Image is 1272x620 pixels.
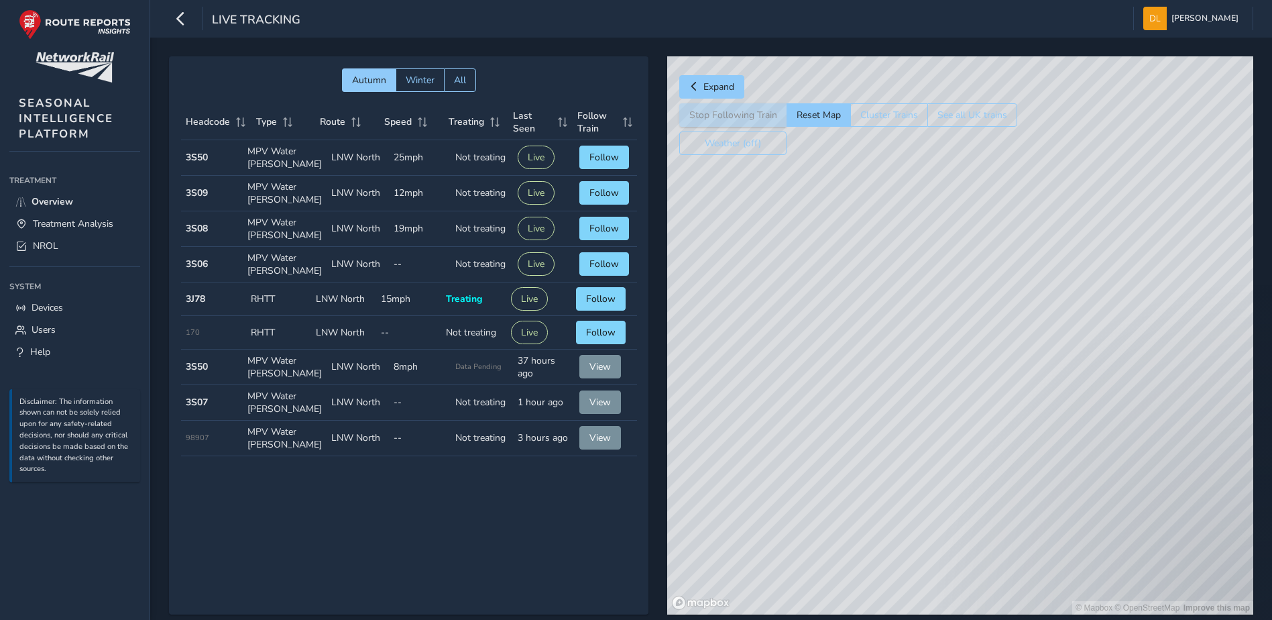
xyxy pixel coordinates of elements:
[444,68,476,92] button: All
[589,187,619,199] span: Follow
[342,68,396,92] button: Autumn
[455,362,502,372] span: Data Pending
[576,287,626,311] button: Follow
[389,385,451,421] td: --
[19,9,131,40] img: rr logo
[406,74,435,87] span: Winter
[246,282,311,316] td: RHTT
[579,355,621,378] button: View
[9,170,140,191] div: Treatment
[212,11,300,30] span: Live Tracking
[449,115,484,128] span: Treating
[589,396,611,409] span: View
[243,140,327,176] td: MPV Water [PERSON_NAME]
[243,247,327,282] td: MPV Water [PERSON_NAME]
[256,115,277,128] span: Type
[589,151,619,164] span: Follow
[579,391,621,414] button: View
[186,115,230,128] span: Headcode
[327,385,389,421] td: LNW North
[518,181,555,205] button: Live
[311,316,376,350] td: LNW North
[327,176,389,211] td: LNW North
[787,103,850,127] button: Reset Map
[1143,7,1243,30] button: [PERSON_NAME]
[243,211,327,247] td: MPV Water [PERSON_NAME]
[327,140,389,176] td: LNW North
[327,211,389,247] td: LNW North
[389,421,451,456] td: --
[579,252,629,276] button: Follow
[451,176,513,211] td: Not treating
[320,115,345,128] span: Route
[389,176,451,211] td: 12mph
[186,396,208,409] strong: 3S07
[518,217,555,240] button: Live
[311,282,376,316] td: LNW North
[579,426,621,450] button: View
[376,316,441,350] td: --
[451,247,513,282] td: Not treating
[186,360,208,373] strong: 3S50
[384,115,412,128] span: Speed
[513,350,575,385] td: 37 hours ago
[243,421,327,456] td: MPV Water [PERSON_NAME]
[243,385,327,421] td: MPV Water [PERSON_NAME]
[1171,7,1238,30] span: [PERSON_NAME]
[186,258,208,270] strong: 3S06
[589,258,619,270] span: Follow
[9,297,140,319] a: Devices
[1226,574,1259,607] iframe: Intercom live chat
[30,346,50,358] span: Help
[186,433,209,443] span: 98907
[186,293,205,305] strong: 3J78
[33,240,58,252] span: NROL
[396,68,444,92] button: Winter
[579,181,629,205] button: Follow
[679,132,787,155] button: Weather (off)
[451,211,513,247] td: Not treating
[243,176,327,211] td: MPV Water [PERSON_NAME]
[9,276,140,297] div: System
[589,431,611,444] span: View
[32,323,56,336] span: Users
[703,81,734,93] span: Expand
[186,187,208,199] strong: 3S09
[589,222,619,235] span: Follow
[9,319,140,341] a: Users
[586,326,616,339] span: Follow
[850,103,927,127] button: Cluster Trains
[579,217,629,240] button: Follow
[446,293,482,305] span: Treating
[9,235,140,257] a: NROL
[454,74,466,87] span: All
[927,103,1017,127] button: See all UK trains
[451,385,513,421] td: Not treating
[32,195,73,208] span: Overview
[1143,7,1167,30] img: diamond-layout
[186,151,208,164] strong: 3S50
[36,52,114,83] img: customer logo
[589,360,611,373] span: View
[576,321,626,344] button: Follow
[679,75,744,99] button: Expand
[513,109,553,135] span: Last Seen
[327,247,389,282] td: LNW North
[586,293,616,305] span: Follow
[389,247,451,282] td: --
[389,211,451,247] td: 19mph
[19,95,113,142] span: SEASONAL INTELLIGENCE PLATFORM
[186,327,200,338] span: 170
[186,222,208,235] strong: 3S08
[451,140,513,176] td: Not treating
[441,316,506,350] td: Not treating
[352,74,386,87] span: Autumn
[577,109,618,135] span: Follow Train
[9,191,140,213] a: Overview
[451,421,513,456] td: Not treating
[579,146,629,169] button: Follow
[19,397,133,476] p: Disclaimer: The information shown can not be solely relied upon for any safety-related decisions,...
[511,321,548,344] button: Live
[9,213,140,235] a: Treatment Analysis
[9,341,140,363] a: Help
